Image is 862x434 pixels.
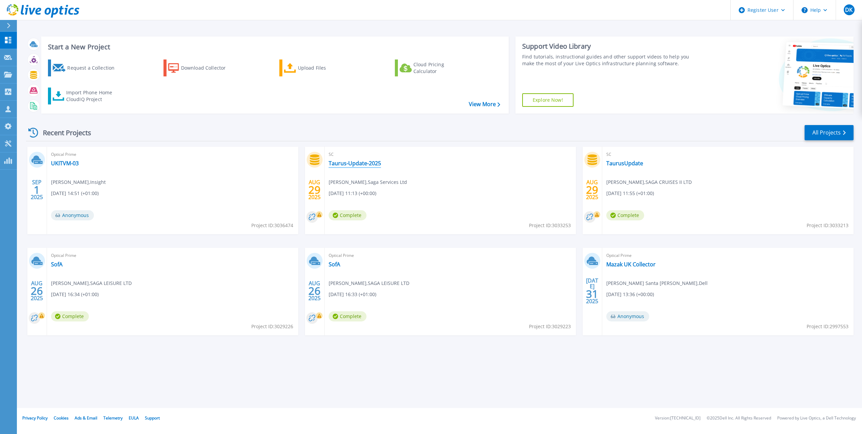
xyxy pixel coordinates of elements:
[522,53,697,67] div: Find tutorials, instructional guides and other support videos to help you make the most of your L...
[54,415,69,421] a: Cookies
[606,291,654,298] span: [DATE] 13:36 (+00:00)
[66,89,119,103] div: Import Phone Home CloudIQ Project
[329,151,572,158] span: SC
[606,252,850,259] span: Optical Prime
[75,415,97,421] a: Ads & Email
[298,61,352,75] div: Upload Files
[51,210,94,220] span: Anonymous
[586,177,599,202] div: AUG 2025
[26,124,100,141] div: Recent Projects
[51,280,132,287] span: [PERSON_NAME] , SAGA LEISURE LTD
[777,416,856,420] li: Powered by Live Optics, a Dell Technology
[606,151,850,158] span: SC
[329,178,407,186] span: [PERSON_NAME] , Saga Services Ltd
[329,261,340,268] a: SofA
[529,323,571,330] span: Project ID: 3029223
[48,59,123,76] a: Request a Collection
[586,291,598,297] span: 31
[522,42,697,51] div: Support Video Library
[48,43,500,51] h3: Start a New Project
[329,280,409,287] span: [PERSON_NAME] , SAGA LEISURE LTD
[67,61,121,75] div: Request a Collection
[586,187,598,193] span: 29
[30,279,43,303] div: AUG 2025
[586,279,599,303] div: [DATE] 2025
[163,59,239,76] a: Download Collector
[413,61,467,75] div: Cloud Pricing Calculator
[308,177,321,202] div: AUG 2025
[807,323,848,330] span: Project ID: 2997553
[251,323,293,330] span: Project ID: 3029226
[31,288,43,294] span: 26
[606,190,654,197] span: [DATE] 11:55 (+01:00)
[103,415,123,421] a: Telemetry
[845,7,853,13] span: DK
[22,415,48,421] a: Privacy Policy
[329,252,572,259] span: Optical Prime
[308,288,321,294] span: 26
[606,311,649,321] span: Anonymous
[395,59,470,76] a: Cloud Pricing Calculator
[34,187,40,193] span: 1
[522,93,574,107] a: Explore Now!
[606,261,656,268] a: Mazak UK Collector
[606,160,643,167] a: TaurusUpdate
[329,190,376,197] span: [DATE] 11:13 (+00:00)
[181,61,235,75] div: Download Collector
[51,151,294,158] span: Optical Prime
[329,311,366,321] span: Complete
[308,187,321,193] span: 29
[707,416,771,420] li: © 2025 Dell Inc. All Rights Reserved
[329,160,381,167] a: Taurus-Update-2025
[805,125,854,140] a: All Projects
[606,178,692,186] span: [PERSON_NAME] , SAGA CRUISES II LTD
[51,291,99,298] span: [DATE] 16:34 (+01:00)
[30,177,43,202] div: SEP 2025
[251,222,293,229] span: Project ID: 3036474
[145,415,160,421] a: Support
[469,101,500,107] a: View More
[329,291,376,298] span: [DATE] 16:33 (+01:00)
[51,311,89,321] span: Complete
[51,178,106,186] span: [PERSON_NAME] , Insight
[329,210,366,220] span: Complete
[51,261,62,268] a: SofA
[606,210,644,220] span: Complete
[129,415,139,421] a: EULA
[51,252,294,259] span: Optical Prime
[51,160,79,167] a: UKITVM-03
[308,279,321,303] div: AUG 2025
[807,222,848,229] span: Project ID: 3033213
[279,59,355,76] a: Upload Files
[51,190,99,197] span: [DATE] 14:51 (+01:00)
[529,222,571,229] span: Project ID: 3033253
[655,416,701,420] li: Version: [TECHNICAL_ID]
[606,280,708,287] span: [PERSON_NAME] Santa [PERSON_NAME] , Dell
